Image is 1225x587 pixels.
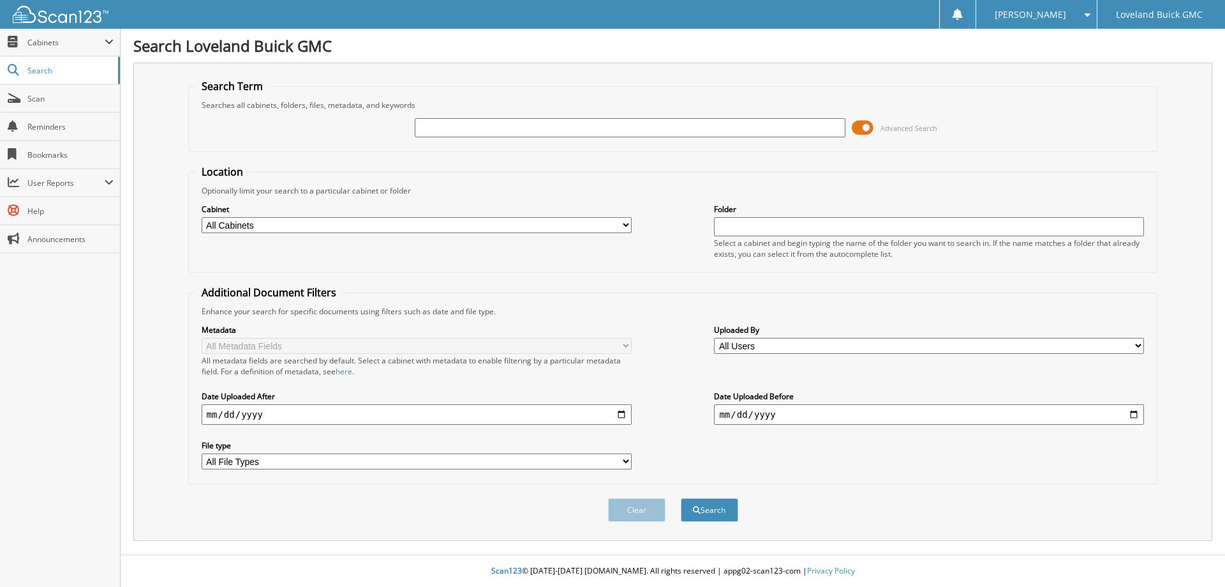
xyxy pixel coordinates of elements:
span: Reminders [27,121,114,132]
button: Clear [608,498,665,522]
h1: Search Loveland Buick GMC [133,35,1212,56]
span: Scan [27,93,114,104]
span: Search [27,65,112,76]
legend: Location [195,165,249,179]
span: Advanced Search [880,123,937,133]
label: Cabinet [202,204,632,215]
a: Privacy Policy [807,565,855,576]
span: Cabinets [27,37,105,48]
div: Searches all cabinets, folders, files, metadata, and keywords [195,100,1151,111]
div: All metadata fields are searched by default. Select a cabinet with metadata to enable filtering b... [202,355,632,377]
label: Date Uploaded Before [714,391,1144,402]
div: Optionally limit your search to a particular cabinet or folder [195,185,1151,196]
label: Uploaded By [714,324,1144,335]
a: here [336,366,352,377]
label: Date Uploaded After [202,391,632,402]
span: Help [27,206,114,217]
span: Loveland Buick GMC [1116,11,1203,19]
span: [PERSON_NAME] [995,11,1066,19]
span: Scan123 [491,565,522,576]
legend: Search Term [195,79,269,93]
span: User Reports [27,178,105,188]
legend: Additional Document Filters [195,286,343,300]
span: Bookmarks [27,149,114,160]
button: Search [681,498,738,522]
div: Enhance your search for specific documents using filters such as date and file type. [195,306,1151,317]
input: end [714,404,1144,425]
label: File type [202,440,632,451]
label: Folder [714,204,1144,215]
div: Select a cabinet and begin typing the name of the folder you want to search in. If the name match... [714,238,1144,259]
input: start [202,404,632,425]
img: scan123-logo-white.svg [13,6,108,23]
label: Metadata [202,324,632,335]
div: © [DATE]-[DATE] [DOMAIN_NAME]. All rights reserved | appg02-scan123-com | [121,556,1225,587]
span: Announcements [27,234,114,245]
